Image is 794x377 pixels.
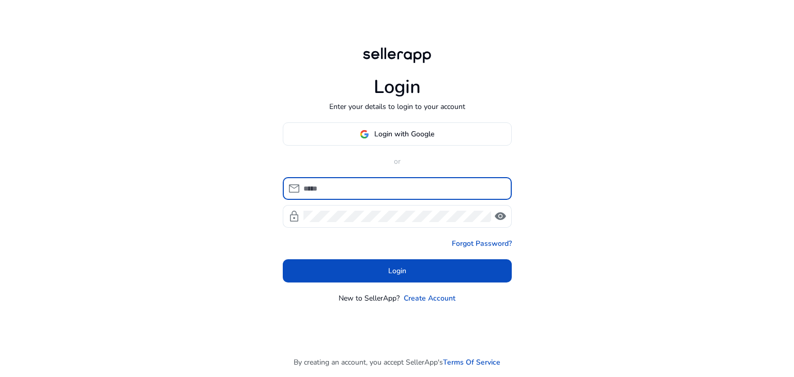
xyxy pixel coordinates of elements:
[494,210,507,223] span: visibility
[374,129,434,139] span: Login with Google
[339,293,400,304] p: New to SellerApp?
[283,259,512,282] button: Login
[452,238,512,249] a: Forgot Password?
[360,130,369,139] img: google-logo.svg
[443,357,500,368] a: Terms Of Service
[288,210,300,223] span: lock
[388,265,406,276] span: Login
[283,156,512,167] p: or
[283,122,512,146] button: Login with Google
[404,293,455,304] a: Create Account
[329,101,465,112] p: Enter your details to login to your account
[288,182,300,195] span: mail
[374,76,421,98] h1: Login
